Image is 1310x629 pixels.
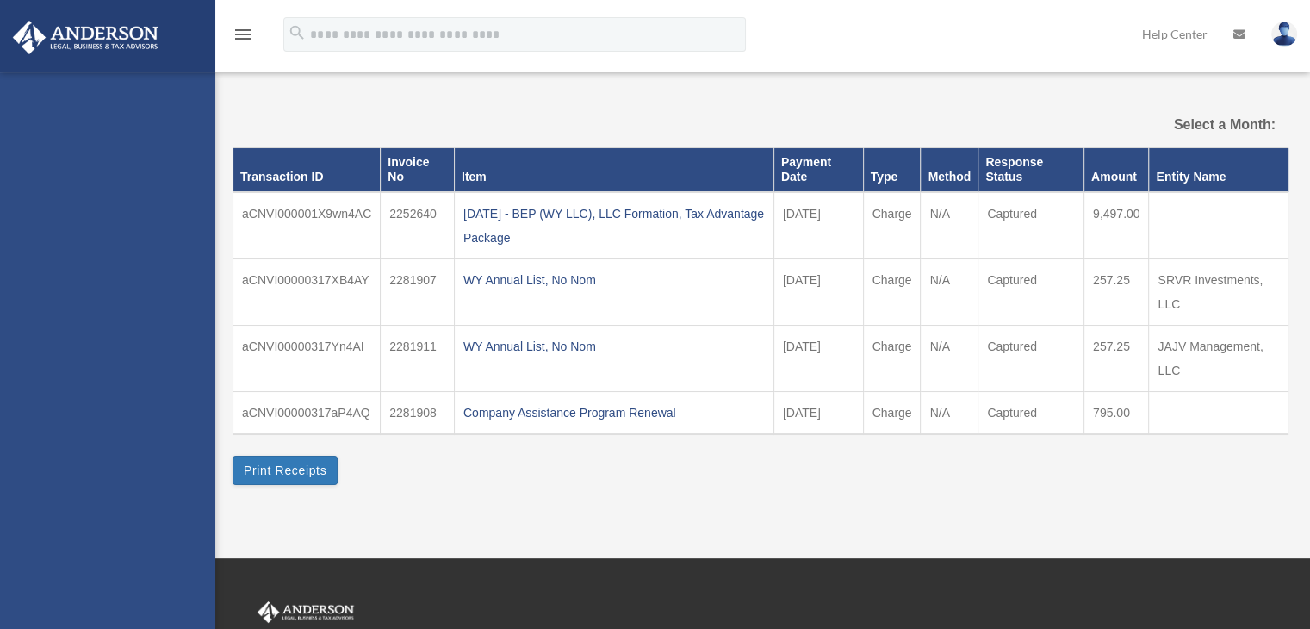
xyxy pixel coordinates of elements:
div: WY Annual List, No Nom [463,268,765,292]
td: N/A [921,325,978,391]
td: [DATE] [773,325,863,391]
td: aCNVI00000317Yn4AI [233,325,381,391]
td: 2281907 [381,258,455,325]
div: [DATE] - BEP (WY LLC), LLC Formation, Tax Advantage Package [463,202,765,250]
td: N/A [921,391,978,434]
td: 2281911 [381,325,455,391]
img: Anderson Advisors Platinum Portal [254,601,357,624]
th: Item [454,148,773,192]
img: Anderson Advisors Platinum Portal [8,21,164,54]
td: SRVR Investments, LLC [1149,258,1288,325]
label: Select a Month: [1126,113,1276,137]
td: [DATE] [773,192,863,259]
td: Charge [863,258,921,325]
td: 2281908 [381,391,455,434]
th: Entity Name [1149,148,1288,192]
th: Transaction ID [233,148,381,192]
th: Payment Date [773,148,863,192]
td: 795.00 [1083,391,1149,434]
th: Invoice No [381,148,455,192]
i: search [288,23,307,42]
td: Charge [863,325,921,391]
th: Amount [1083,148,1149,192]
div: WY Annual List, No Nom [463,334,765,358]
td: Captured [978,391,1084,434]
td: aCNVI00000317aP4AQ [233,391,381,434]
td: [DATE] [773,391,863,434]
th: Type [863,148,921,192]
td: 257.25 [1083,325,1149,391]
td: 2252640 [381,192,455,259]
td: aCNVI00000317XB4AY [233,258,381,325]
td: JAJV Management, LLC [1149,325,1288,391]
th: Response Status [978,148,1084,192]
td: 257.25 [1083,258,1149,325]
th: Method [921,148,978,192]
td: Captured [978,258,1084,325]
td: Charge [863,192,921,259]
td: [DATE] [773,258,863,325]
td: Captured [978,192,1084,259]
td: Charge [863,391,921,434]
img: User Pic [1271,22,1297,47]
i: menu [233,24,253,45]
button: Print Receipts [233,456,338,485]
td: 9,497.00 [1083,192,1149,259]
td: N/A [921,192,978,259]
a: menu [233,30,253,45]
div: Company Assistance Program Renewal [463,401,765,425]
td: Captured [978,325,1084,391]
td: N/A [921,258,978,325]
td: aCNVI000001X9wn4AC [233,192,381,259]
